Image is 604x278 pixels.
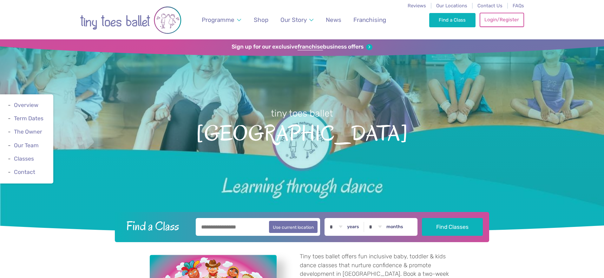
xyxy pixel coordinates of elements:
small: tiny toes ballet [271,108,333,119]
a: Term Dates [14,115,43,122]
a: Contact Us [477,3,502,9]
span: [GEOGRAPHIC_DATA] [11,120,593,145]
a: Find a Class [429,13,476,27]
label: years [347,224,359,230]
a: Overview [14,102,38,108]
span: Programme [202,16,234,23]
a: Our Locations [436,3,467,9]
a: FAQs [513,3,524,9]
a: Login/Register [480,13,524,27]
span: Our Story [280,16,307,23]
a: The Owner [14,129,42,135]
h2: Find a Class [121,218,192,234]
a: Programme [199,12,244,27]
strong: franchise [298,43,323,50]
a: Contact [14,169,35,175]
a: Classes [14,156,34,162]
a: News [323,12,344,27]
label: months [386,224,403,230]
button: Find Classes [422,218,483,236]
a: Franchising [351,12,389,27]
a: Our Story [278,12,317,27]
img: tiny toes ballet [80,4,181,36]
a: Our Team [14,142,39,149]
a: Shop [251,12,272,27]
a: Sign up for our exclusivefranchisebusiness offers [232,43,372,50]
button: Use current location [269,221,318,233]
span: News [326,16,341,23]
a: Reviews [408,3,426,9]
span: Shop [254,16,268,23]
span: Franchising [353,16,386,23]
